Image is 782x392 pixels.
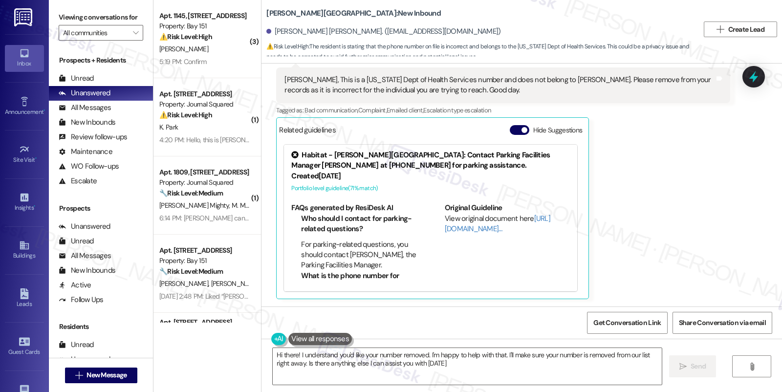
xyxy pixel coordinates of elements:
a: Guest Cards [5,333,44,360]
span: Emailed client , [387,106,423,114]
div: Follow Ups [59,295,104,305]
div: Tagged as: [276,103,730,117]
span: Get Conversation Link [593,318,661,328]
input: All communities [63,25,128,41]
b: Original Guideline [445,203,502,213]
div: View original document here [445,214,570,235]
div: All Messages [59,251,111,261]
button: Create Lead [704,22,777,37]
a: [URL][DOMAIN_NAME]… [445,214,550,234]
div: Portfolio level guideline ( 71 % match) [291,183,570,194]
span: Create Lead [728,24,764,35]
div: Created [DATE] [291,171,570,181]
div: Active [59,280,91,290]
div: 6:14 PM: [PERSON_NAME] can we please ensure that [PERSON_NAME]'s key fob works for the dog park. ... [159,214,557,222]
div: Unread [59,340,94,350]
span: [PERSON_NAME] [159,279,211,288]
strong: ⚠️ Risk Level: High [159,110,212,119]
a: Leads [5,285,44,312]
strong: 🔧 Risk Level: Medium [159,267,223,276]
li: Who should I contact for parking-related questions? [301,214,417,235]
div: Property: Journal Squared [159,177,250,188]
div: Residents [49,322,153,332]
li: For parking-related questions, you should contact [PERSON_NAME], the Parking Facilities Manager. [301,240,417,271]
b: FAQs generated by ResiDesk AI [291,203,393,213]
button: Share Conversation via email [673,312,772,334]
span: Complaint , [358,106,387,114]
textarea: Hi there! I understand you'd like your number removed. I'm happy to help with that. I'll make sur... [273,348,662,385]
span: Share Conversation via email [679,318,766,328]
div: Unread [59,236,94,246]
span: [PERSON_NAME] [211,279,260,288]
span: • [35,155,37,162]
div: Maintenance [59,147,112,157]
strong: ⚠️ Risk Level: High [266,43,308,50]
strong: 🔧 Risk Level: Medium [159,189,223,197]
i:  [75,371,83,379]
div: Unanswered [59,354,110,365]
div: Unanswered [59,221,110,232]
span: K. Park [159,123,178,131]
div: Property: Journal Squared [159,99,250,109]
span: • [43,107,45,114]
span: [PERSON_NAME] [159,44,208,53]
span: • [34,203,35,210]
div: Escalate [59,176,97,186]
button: Send [669,355,717,377]
div: Prospects [49,203,153,214]
div: 5:19 PM: Confirm [159,57,206,66]
b: [PERSON_NAME][GEOGRAPHIC_DATA]: New Inbound [266,8,441,19]
div: Property: Bay 151 [159,256,250,266]
i:  [748,363,756,370]
span: : The resident is stating that the phone number on file is incorrect and belongs to the [US_STATE... [266,42,699,63]
div: New Inbounds [59,117,115,128]
a: Site Visit • [5,141,44,168]
button: New Message [65,368,137,383]
span: New Message [87,370,127,380]
div: New Inbounds [59,265,115,276]
div: [PERSON_NAME] [PERSON_NAME]. ([EMAIL_ADDRESS][DOMAIN_NAME]) [266,26,500,37]
div: Apt. 1809, [STREET_ADDRESS] [159,167,250,177]
a: Buildings [5,237,44,263]
span: Bad communication , [304,106,358,114]
div: Habitat - [PERSON_NAME][GEOGRAPHIC_DATA]: Contact Parking Facilities Manager [PERSON_NAME] at [PH... [291,150,570,171]
span: Send [691,361,706,371]
div: Unanswered [59,88,110,98]
button: Get Conversation Link [587,312,667,334]
div: [PERSON_NAME], This is a [US_STATE] Dept of Health Services number and does not belong to [PERSON... [284,75,714,96]
div: Apt. [STREET_ADDRESS] [159,317,250,327]
div: Apt. [STREET_ADDRESS] [159,245,250,256]
div: All Messages [59,103,111,113]
div: Unread [59,73,94,84]
span: Escalation type escalation [423,106,491,114]
div: WO Follow-ups [59,161,119,172]
div: Related guidelines [279,125,336,139]
strong: ⚠️ Risk Level: High [159,32,212,41]
div: Property: Bay 151 [159,21,250,31]
a: Inbox [5,45,44,71]
div: Apt. [STREET_ADDRESS] [159,89,250,99]
i:  [133,29,138,37]
i:  [679,363,687,370]
li: What is the phone number for parking-related inquiries? [301,271,417,292]
img: ResiDesk Logo [14,8,34,26]
label: Hide Suggestions [533,125,583,135]
div: Prospects + Residents [49,55,153,65]
a: Insights • [5,189,44,216]
div: Apt. 1145, [STREET_ADDRESS] [159,11,250,21]
i:  [717,25,724,33]
div: Review follow-ups [59,132,127,142]
label: Viewing conversations for [59,10,143,25]
span: M. Mighty [232,201,261,210]
span: [PERSON_NAME] Mighty [159,201,232,210]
